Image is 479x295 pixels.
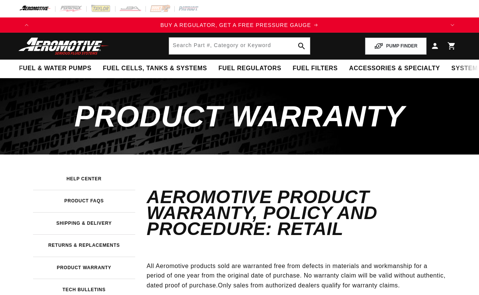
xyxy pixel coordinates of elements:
button: Translation missing: en.sections.announcements.previous_announcement [19,17,34,33]
a: BUY A REGULATOR, GET A FREE PRESSURE GAUGE [34,21,445,29]
input: Search by Part Number, Category or Keyword [169,38,310,54]
h3: Shipping & Delivery [56,221,112,226]
span: Product Warranty [74,99,405,133]
span: BUY A REGULATOR, GET A FREE PRESSURE GAUGE [160,22,311,28]
span: Fuel Filters [292,65,338,73]
h3: Tech Bulletins [63,288,106,292]
div: Announcement [34,21,445,29]
h3: Returns & Replacements [48,243,120,248]
div: 1 of 4 [34,21,445,29]
span: Fuel & Water Pumps [19,65,92,73]
a: Product FAQs [33,190,136,212]
p: All Aeromotive products sold are warranted free from defects in materials and workmanship for a p... [147,261,446,290]
span: Fuel Cells, Tanks & Systems [103,65,207,73]
summary: Fuel Cells, Tanks & Systems [97,60,213,77]
span: Accessories & Specialty [349,65,440,73]
a: Returns & Replacements [33,234,136,257]
button: PUMP FINDER [365,38,427,55]
button: Translation missing: en.sections.announcements.next_announcement [445,17,460,33]
summary: Fuel Regulators [213,60,287,77]
summary: Fuel Filters [287,60,343,77]
span: Fuel Regulators [218,65,281,73]
a: Product Warranty [33,257,136,279]
h3: Help Center [66,177,101,181]
h3: Product Warranty [57,266,111,270]
a: Help Center [33,168,136,190]
a: Shipping & Delivery [33,212,136,235]
span: Only sales from authorized dealers qualify for warranty claims. [218,282,400,289]
summary: Accessories & Specialty [343,60,446,77]
button: search button [293,38,310,54]
img: Aeromotive [16,37,111,55]
summary: Fuel & Water Pumps [13,60,97,77]
h3: Product FAQs [64,199,104,203]
h4: Aeromotive Product Warranty, Policy and Procedure: Retail [147,189,446,237]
